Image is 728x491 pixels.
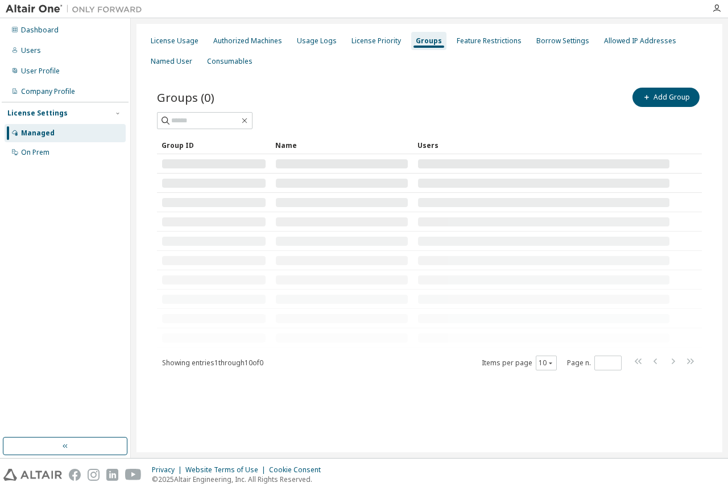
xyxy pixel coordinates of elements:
[351,36,401,46] div: License Priority
[6,3,148,15] img: Altair One
[3,469,62,481] img: altair_logo.svg
[482,356,557,370] span: Items per page
[21,46,41,55] div: Users
[21,67,60,76] div: User Profile
[21,148,49,157] div: On Prem
[162,136,266,154] div: Group ID
[69,469,81,481] img: facebook.svg
[152,475,328,484] p: © 2025 Altair Engineering, Inc. All Rights Reserved.
[632,88,700,107] button: Add Group
[567,356,622,370] span: Page n.
[151,57,192,66] div: Named User
[157,89,214,105] span: Groups (0)
[269,465,328,475] div: Cookie Consent
[604,36,676,46] div: Allowed IP Addresses
[207,57,253,66] div: Consumables
[152,465,185,475] div: Privacy
[106,469,118,481] img: linkedin.svg
[457,36,522,46] div: Feature Restrictions
[151,36,198,46] div: License Usage
[213,36,282,46] div: Authorized Machines
[21,129,55,138] div: Managed
[88,469,100,481] img: instagram.svg
[7,109,68,118] div: License Settings
[416,36,442,46] div: Groups
[162,358,263,368] span: Showing entries 1 through 10 of 0
[275,136,408,154] div: Name
[125,469,142,481] img: youtube.svg
[297,36,337,46] div: Usage Logs
[185,465,269,475] div: Website Terms of Use
[539,358,554,368] button: 10
[536,36,589,46] div: Borrow Settings
[21,87,75,96] div: Company Profile
[417,136,670,154] div: Users
[21,26,59,35] div: Dashboard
